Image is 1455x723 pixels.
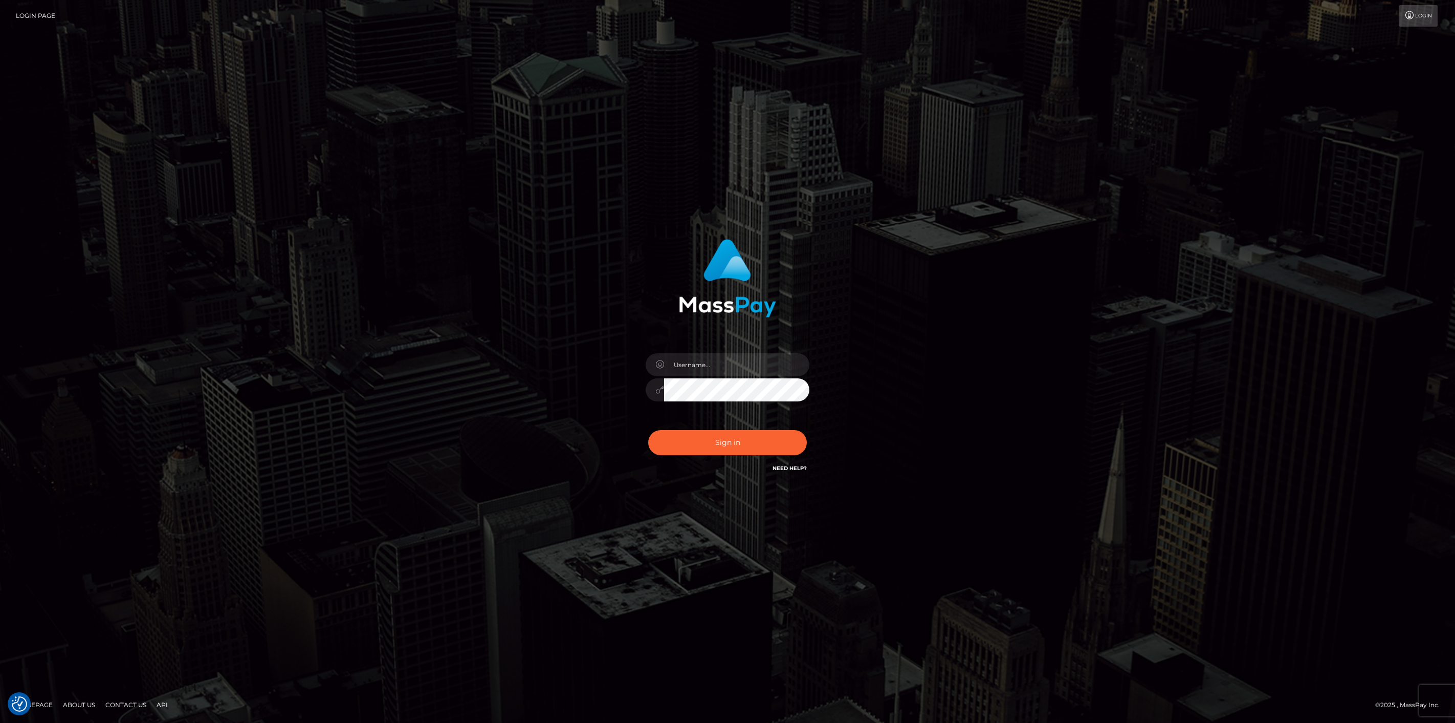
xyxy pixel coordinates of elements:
[773,465,807,472] a: Need Help?
[1399,5,1438,27] a: Login
[152,697,172,713] a: API
[16,5,55,27] a: Login Page
[101,697,150,713] a: Contact Us
[648,430,807,455] button: Sign in
[59,697,99,713] a: About Us
[679,239,776,317] img: MassPay Login
[1375,699,1447,711] div: © 2025 , MassPay Inc.
[12,696,27,712] img: Revisit consent button
[11,697,57,713] a: Homepage
[12,696,27,712] button: Consent Preferences
[664,353,809,376] input: Username...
